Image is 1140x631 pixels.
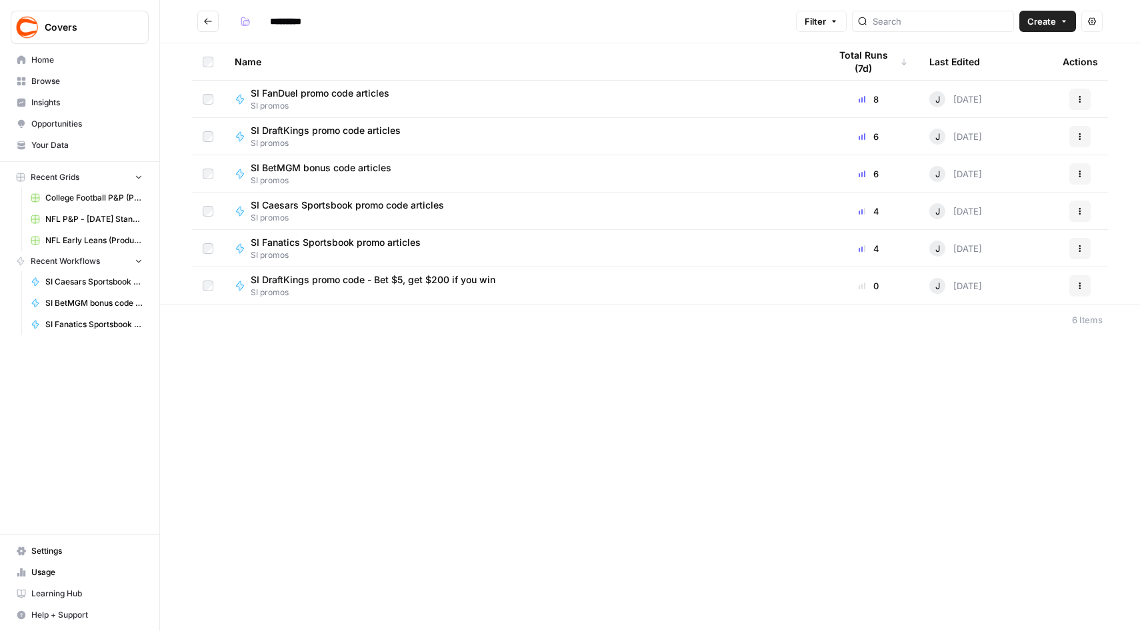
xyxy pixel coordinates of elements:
span: J [935,242,940,255]
span: Learning Hub [31,588,143,600]
button: Recent Grids [11,167,149,187]
span: J [935,279,940,293]
a: SI FanDuel promo code articlesSI promos [235,87,808,112]
span: Recent Grids [31,171,79,183]
div: 8 [829,93,908,106]
button: Create [1019,11,1076,32]
a: SI Fanatics Sportsbook promo articlesSI promos [235,236,808,261]
span: SI Caesars Sportsbook promo code articles [251,199,444,212]
a: Settings [11,540,149,562]
span: SI Caesars Sportsbook promo code articles [45,276,143,288]
a: NFL Early Leans (Production) Grid (3) [25,230,149,251]
a: SI Fanatics Sportsbook promo articles [25,314,149,335]
a: College Football P&P (Production) Grid (1) [25,187,149,209]
a: Your Data [11,135,149,156]
div: 6 [829,130,908,143]
div: 4 [829,205,908,218]
div: [DATE] [929,91,982,107]
span: SI BetMGM bonus code articles [45,297,143,309]
span: Covers [45,21,125,34]
a: Browse [11,71,149,92]
span: J [935,167,940,181]
img: Covers Logo [15,15,39,39]
a: Opportunities [11,113,149,135]
div: 6 [829,167,908,181]
span: Insights [31,97,143,109]
span: SI Fanatics Sportsbook promo articles [45,318,143,330]
div: [DATE] [929,129,982,145]
span: SI BetMGM bonus code articles [251,161,391,175]
div: [DATE] [929,203,982,219]
button: Recent Workflows [11,251,149,271]
input: Search [873,15,1008,28]
div: 4 [829,242,908,255]
span: SI promos [251,100,400,112]
button: Go back [197,11,219,32]
span: SI DraftKings promo code - Bet $5, get $200 if you win [251,273,495,287]
span: Usage [31,566,143,578]
span: Recent Workflows [31,255,100,267]
span: Filter [805,15,826,28]
button: Filter [796,11,847,32]
span: SI promos [251,137,411,149]
a: SI Caesars Sportsbook promo code articlesSI promos [235,199,808,224]
a: SI DraftKings promo code articlesSI promos [235,124,808,149]
a: Learning Hub [11,583,149,604]
span: SI promos [251,175,402,187]
span: SI Fanatics Sportsbook promo articles [251,236,421,249]
span: SI promos [251,249,431,261]
a: Home [11,49,149,71]
span: SI promos [251,212,455,224]
a: SI BetMGM bonus code articlesSI promos [235,161,808,187]
span: SI FanDuel promo code articles [251,87,389,100]
span: SI promos [251,287,506,299]
div: Actions [1063,43,1098,80]
span: Browse [31,75,143,87]
a: NFL P&P - [DATE] Standard (Production) Grid [25,209,149,230]
a: Usage [11,562,149,583]
button: Workspace: Covers [11,11,149,44]
div: Total Runs (7d) [829,43,908,80]
a: SI BetMGM bonus code articles [25,293,149,314]
span: Help + Support [31,609,143,621]
div: Name [235,43,808,80]
div: Last Edited [929,43,980,80]
div: 6 Items [1072,313,1103,326]
button: Help + Support [11,604,149,626]
a: SI DraftKings promo code - Bet $5, get $200 if you winSI promos [235,273,808,299]
a: Insights [11,92,149,113]
span: J [935,205,940,218]
span: College Football P&P (Production) Grid (1) [45,192,143,204]
span: Your Data [31,139,143,151]
span: Settings [31,545,143,557]
span: Create [1027,15,1056,28]
span: J [935,130,940,143]
span: Home [31,54,143,66]
div: [DATE] [929,241,982,257]
div: [DATE] [929,166,982,182]
span: SI DraftKings promo code articles [251,124,401,137]
span: NFL Early Leans (Production) Grid (3) [45,235,143,247]
span: NFL P&P - [DATE] Standard (Production) Grid [45,213,143,225]
span: J [935,93,940,106]
a: SI Caesars Sportsbook promo code articles [25,271,149,293]
span: Opportunities [31,118,143,130]
div: 0 [829,279,908,293]
div: [DATE] [929,278,982,294]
